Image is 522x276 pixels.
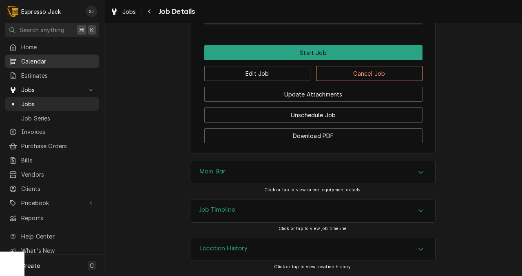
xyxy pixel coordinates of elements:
[191,161,435,184] button: Accordion Details Expand Trigger
[316,66,422,81] button: Cancel Job
[204,60,422,81] div: Button Group Row
[204,107,422,123] button: Unschedule Job
[79,26,84,34] span: ⌘
[199,168,226,175] h3: Main Bar
[274,264,352,269] span: Click or tap to view location history.
[122,7,136,16] span: Jobs
[204,128,422,143] button: Download PDF
[204,45,422,60] button: Start Job
[21,262,40,269] span: Create
[5,83,99,96] a: Go to Jobs
[21,114,95,123] span: Job Series
[264,187,362,193] span: Click or tap to view or edit equipment details.
[21,199,83,207] span: Pricebook
[21,127,95,136] span: Invoices
[21,246,94,255] span: What's New
[204,45,422,60] div: Button Group Row
[5,40,99,54] a: Home
[21,142,95,150] span: Purchase Orders
[107,5,139,18] a: Jobs
[21,85,83,94] span: Jobs
[191,161,435,184] div: Accordion Header
[21,214,95,222] span: Reports
[5,139,99,153] a: Purchase Orders
[21,71,95,80] span: Estimates
[279,226,348,231] span: Click or tap to view job timeline.
[21,100,95,108] span: Jobs
[5,196,99,210] a: Go to Pricebook
[199,206,235,214] h3: Job Timeline
[5,97,99,111] a: Jobs
[191,238,436,261] div: Location History
[191,199,436,223] div: Job Timeline
[191,238,435,261] div: Accordion Header
[21,184,95,193] span: Clients
[5,112,99,125] a: Job Series
[5,230,99,243] a: Go to Help Center
[204,102,422,123] div: Button Group Row
[5,23,99,37] button: Search anything⌘K
[21,7,61,16] div: Espresso Jack
[204,66,311,81] button: Edit Job
[191,199,435,222] button: Accordion Details Expand Trigger
[86,6,97,17] div: Samantha Janssen's Avatar
[5,69,99,82] a: Estimates
[199,245,248,252] h3: Location History
[143,5,156,18] button: Navigate back
[5,182,99,195] a: Clients
[21,232,94,241] span: Help Center
[191,238,435,261] button: Accordion Details Expand Trigger
[191,161,436,184] div: Main Bar
[20,26,64,34] span: Search anything
[21,156,95,164] span: Bills
[7,6,19,17] div: E
[204,87,422,102] button: Update Attachments
[204,81,422,102] div: Button Group Row
[5,153,99,167] a: Bills
[5,125,99,138] a: Invoices
[21,57,95,66] span: Calendar
[5,55,99,68] a: Calendar
[156,6,195,17] span: Job Details
[86,6,97,17] div: SJ
[90,261,94,270] span: C
[5,168,99,181] a: Vendors
[204,123,422,143] div: Button Group Row
[5,244,99,257] a: Go to What's New
[21,170,95,179] span: Vendors
[191,199,435,222] div: Accordion Header
[7,6,19,17] div: Espresso Jack's Avatar
[90,26,94,34] span: K
[21,43,95,51] span: Home
[5,211,99,225] a: Reports
[204,45,422,143] div: Button Group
